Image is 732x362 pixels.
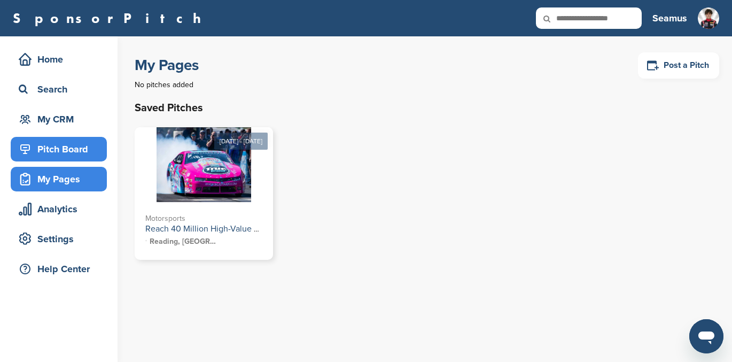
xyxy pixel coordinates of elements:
[11,47,107,72] a: Home
[11,167,107,191] a: My Pages
[652,6,687,30] a: Seamus
[11,227,107,251] a: Settings
[145,224,342,234] a: Reach 40 Million High-Value Consumers at 330 MPH
[16,80,107,99] div: Search
[135,81,719,89] div: No pitches added
[16,140,107,159] div: Pitch Board
[11,137,107,161] a: Pitch Board
[150,234,221,249] span: Reading, [GEOGRAPHIC_DATA], [GEOGRAPHIC_DATA], [GEOGRAPHIC_DATA], [GEOGRAPHIC_DATA], [GEOGRAPHIC_...
[11,77,107,102] a: Search
[638,52,719,79] a: Post a Pitch
[11,107,107,132] a: My CRM
[13,11,208,25] a: SponsorPitch
[11,197,107,221] a: Analytics
[157,127,251,202] img: Sponsorpitch &
[145,213,185,225] span: Motorsports
[214,133,268,150] div: [DATE] - [DATE]
[16,199,107,219] div: Analytics
[16,50,107,69] div: Home
[11,257,107,281] a: Help Center
[698,7,719,29] img: Seamus pic
[135,99,719,117] h2: Saved Pitches
[16,170,107,189] div: My Pages
[16,110,107,129] div: My CRM
[652,11,687,26] h3: Seamus
[689,319,723,353] iframe: Button to launch messaging window
[135,56,199,75] h1: My Pages
[16,229,107,249] div: Settings
[16,259,107,279] div: Help Center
